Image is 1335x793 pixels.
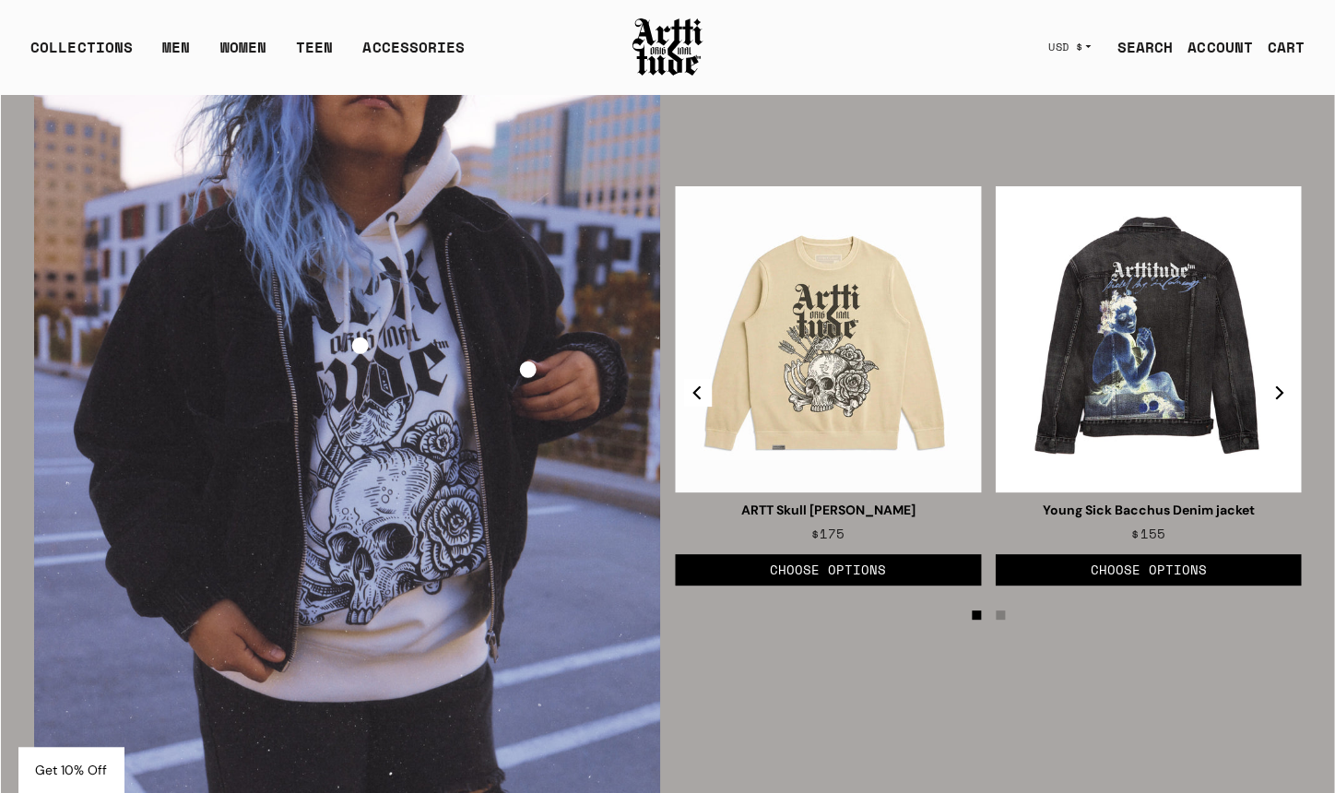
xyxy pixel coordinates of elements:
[1037,27,1103,67] button: USD $
[30,36,133,73] div: COLLECTIONS
[675,186,981,492] img: ARTT Skull Terry Crewneck
[1253,29,1305,65] a: Open cart
[362,36,465,73] div: ACCESSORIES
[740,502,915,518] a: ARTT Skull [PERSON_NAME]
[1264,379,1292,407] button: Next
[162,36,190,73] a: MEN
[684,379,712,407] button: Previous
[1102,29,1173,65] a: SEARCH
[1048,40,1083,54] span: USD $
[296,36,333,73] a: TEEN
[35,762,107,778] span: Get 10% Off
[16,36,479,73] ul: Main navigation
[1268,36,1305,58] div: CART
[1173,29,1253,65] a: ACCOUNT
[18,747,124,793] div: Get 10% Off
[631,16,704,78] img: Arttitude
[1131,523,1165,544] span: $155
[996,186,1302,492] img: Young Sick Bacchus Denim jacket
[219,36,266,73] a: WOMEN
[996,554,1302,586] button: Choose Options
[810,523,845,544] span: $175
[996,610,1005,620] li: Page dot 2
[1042,502,1254,518] a: Young Sick Bacchus Denim jacket
[972,610,981,620] li: Page dot 1
[675,554,981,586] button: Choose Options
